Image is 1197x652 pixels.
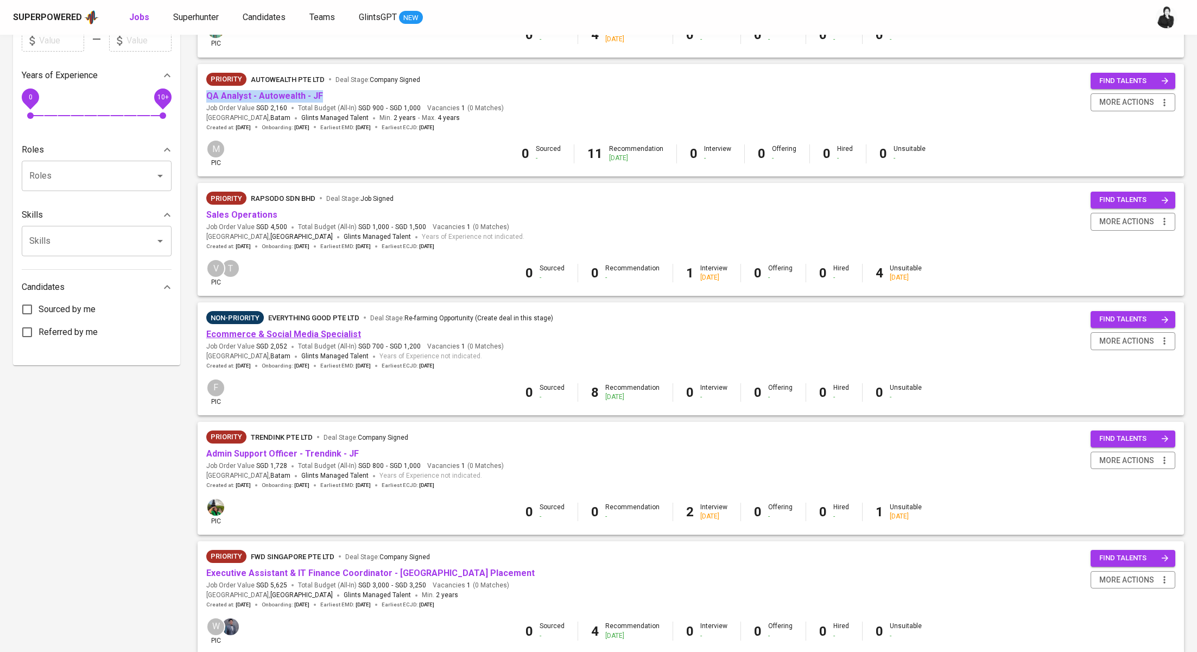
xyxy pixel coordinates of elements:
[206,232,333,243] span: [GEOGRAPHIC_DATA] ,
[206,351,290,362] span: [GEOGRAPHIC_DATA] ,
[890,383,922,402] div: Unsuitable
[1091,93,1175,111] button: more actions
[605,393,660,402] div: [DATE]
[686,27,694,42] b: 0
[419,601,434,609] span: [DATE]
[876,265,883,281] b: 4
[206,210,277,220] a: Sales Operations
[206,617,225,636] div: W
[39,303,96,316] span: Sourced by me
[294,601,309,609] span: [DATE]
[206,448,359,459] a: Admin Support Officer - Trendink - JF
[833,393,849,402] div: -
[262,124,309,131] span: Onboarding :
[890,512,922,521] div: [DATE]
[700,393,727,402] div: -
[819,27,827,42] b: 0
[173,11,221,24] a: Superhunter
[1099,334,1154,348] span: more actions
[890,264,922,282] div: Unsuitable
[129,12,149,22] b: Jobs
[22,139,172,161] div: Roles
[382,601,434,609] span: Earliest ECJD :
[236,362,251,370] span: [DATE]
[395,223,426,232] span: SGD 1,500
[833,631,849,641] div: -
[206,550,246,563] div: New Job received from Demand Team
[256,581,287,590] span: SGD 5,625
[370,76,420,84] span: Company Signed
[768,503,793,521] div: Offering
[206,362,251,370] span: Created at :
[422,114,460,122] span: Max.
[1091,452,1175,470] button: more actions
[768,512,793,521] div: -
[833,512,849,521] div: -
[833,622,849,640] div: Hired
[1099,215,1154,229] span: more actions
[436,591,458,599] span: 2 years
[819,624,827,639] b: 0
[460,342,465,351] span: 1
[587,146,603,161] b: 11
[605,512,660,521] div: -
[419,362,434,370] span: [DATE]
[754,385,762,400] b: 0
[1091,571,1175,589] button: more actions
[206,551,246,562] span: Priority
[768,622,793,640] div: Offering
[206,259,225,287] div: pic
[309,11,337,24] a: Teams
[704,144,731,163] div: Interview
[251,75,325,84] span: AUTOWEALTH PTE LTD
[605,383,660,402] div: Recommendation
[39,30,84,52] input: Value
[833,273,849,282] div: -
[262,362,309,370] span: Onboarding :
[358,581,389,590] span: SGD 3,000
[890,393,922,402] div: -
[356,124,371,131] span: [DATE]
[256,342,287,351] span: SGD 2,052
[206,431,246,444] div: New Job received from Demand Team
[221,259,240,278] div: T
[609,154,663,163] div: [DATE]
[522,146,529,161] b: 0
[754,624,762,639] b: 0
[394,114,416,122] span: 2 years
[1099,433,1169,445] span: find talents
[251,433,313,441] span: TRENDINK PTE LTD
[605,273,660,282] div: -
[591,265,599,281] b: 0
[605,264,660,282] div: Recommendation
[700,383,727,402] div: Interview
[22,281,65,294] p: Candidates
[433,581,509,590] span: Vacancies ( 0 Matches )
[1091,73,1175,90] button: find talents
[206,74,246,85] span: Priority
[1091,550,1175,567] button: find talents
[298,581,426,590] span: Total Budget (All-In)
[126,30,172,52] input: Value
[22,208,43,221] p: Skills
[22,276,172,298] div: Candidates
[890,503,922,521] div: Unsuitable
[206,378,225,397] div: F
[356,601,371,609] span: [DATE]
[206,342,287,351] span: Job Order Value
[876,504,883,520] b: 1
[206,498,225,526] div: pic
[419,124,434,131] span: [DATE]
[1091,192,1175,208] button: find talents
[294,482,309,489] span: [DATE]
[418,113,420,124] span: -
[833,35,849,44] div: -
[320,482,371,489] span: Earliest EMD :
[390,104,421,113] span: SGD 1,000
[268,314,359,322] span: Everything good Pte Ltd
[270,113,290,124] span: Batam
[525,385,533,400] b: 0
[320,601,371,609] span: Earliest EMD :
[206,259,225,278] div: V
[890,35,922,44] div: -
